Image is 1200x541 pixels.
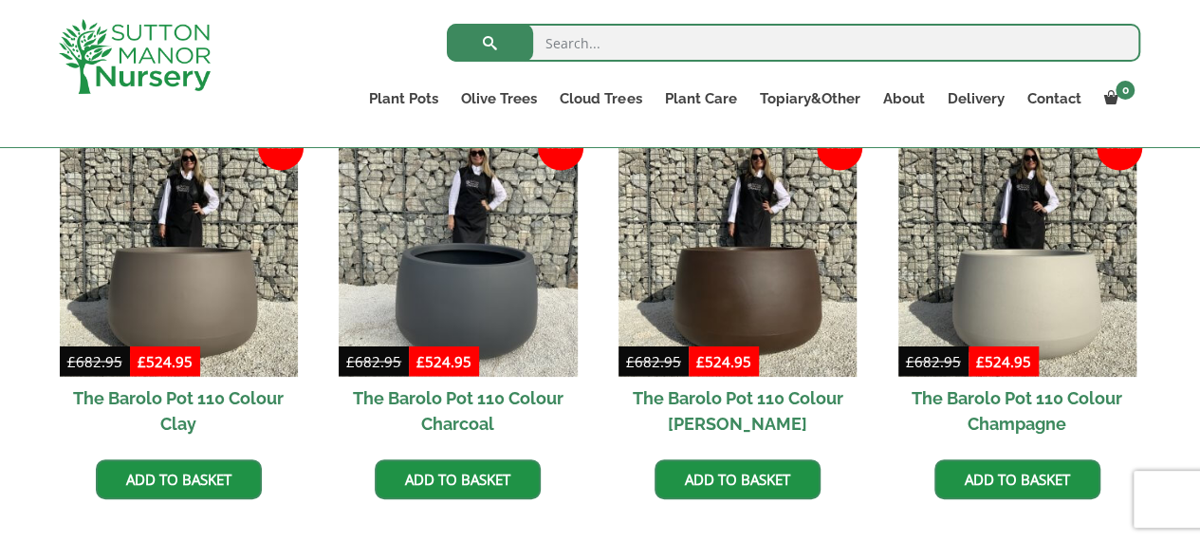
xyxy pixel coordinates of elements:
a: Plant Pots [358,85,450,112]
a: Add to basket: “The Barolo Pot 110 Colour Charcoal” [375,459,541,499]
img: The Barolo Pot 110 Colour Charcoal [339,138,577,376]
img: The Barolo Pot 110 Colour Mocha Brown [618,138,857,376]
a: Add to basket: “The Barolo Pot 110 Colour Mocha Brown” [655,459,821,499]
a: Sale! The Barolo Pot 110 Colour Champagne [898,138,1136,444]
h2: The Barolo Pot 110 Colour Champagne [898,377,1136,445]
a: Plant Care [653,85,748,112]
span: £ [67,351,76,370]
input: Search... [447,24,1140,62]
span: £ [138,351,146,370]
span: £ [696,351,705,370]
span: £ [626,351,635,370]
h2: The Barolo Pot 110 Colour [PERSON_NAME] [618,377,857,445]
a: Sale! The Barolo Pot 110 Colour [PERSON_NAME] [618,138,857,444]
a: About [871,85,935,112]
bdi: 682.95 [626,351,681,370]
a: Add to basket: “The Barolo Pot 110 Colour Champagne” [934,459,1100,499]
bdi: 682.95 [346,351,401,370]
bdi: 524.95 [976,351,1031,370]
bdi: 524.95 [696,351,751,370]
a: Add to basket: “The Barolo Pot 110 Colour Clay” [96,459,262,499]
span: £ [346,351,355,370]
a: Topiary&Other [748,85,871,112]
bdi: 524.95 [138,351,193,370]
img: logo [59,19,211,94]
bdi: 682.95 [906,351,961,370]
img: The Barolo Pot 110 Colour Champagne [898,138,1136,376]
a: 0 [1092,85,1140,112]
a: Delivery [935,85,1015,112]
a: Sale! The Barolo Pot 110 Colour Charcoal [339,138,577,444]
span: £ [976,351,985,370]
h2: The Barolo Pot 110 Colour Charcoal [339,377,577,445]
a: Cloud Trees [548,85,653,112]
a: Contact [1015,85,1092,112]
a: Sale! The Barolo Pot 110 Colour Clay [60,138,298,444]
bdi: 524.95 [416,351,471,370]
h2: The Barolo Pot 110 Colour Clay [60,377,298,445]
span: £ [906,351,914,370]
a: Olive Trees [450,85,548,112]
bdi: 682.95 [67,351,122,370]
span: 0 [1116,81,1135,100]
span: £ [416,351,425,370]
img: The Barolo Pot 110 Colour Clay [60,138,298,376]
